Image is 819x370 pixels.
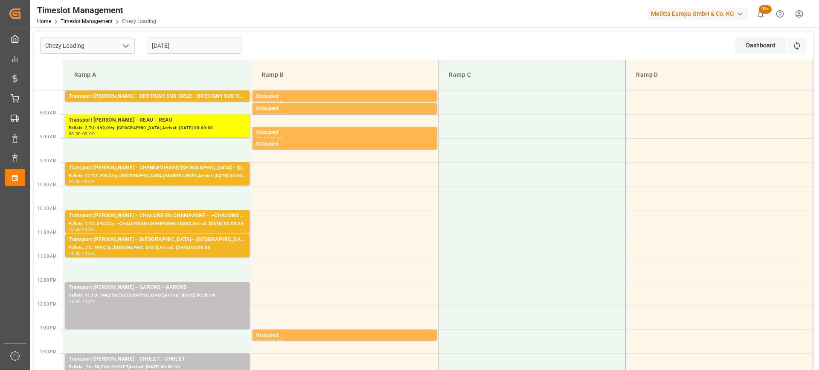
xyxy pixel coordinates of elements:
[256,340,268,344] div: 13:00
[268,340,270,344] div: -
[256,101,268,105] div: 08:00
[37,206,57,211] span: 10:30 AM
[268,101,270,105] div: -
[147,38,241,54] input: DD-MM-YYYY
[759,5,772,14] span: 99+
[40,158,57,163] span: 9:30 AM
[256,140,433,149] div: Occupied
[69,180,81,184] div: 09:30
[69,212,246,220] div: Transport [PERSON_NAME] - CHALONS EN CHAMPAGNE - ~CHALONS EN CHAMPAGNE CEDEX
[82,132,95,136] div: 09:00
[648,8,748,20] div: Melitta Europa GmbH & Co. KG
[69,227,81,231] div: 10:30
[69,101,246,108] div: Pallets: ,TU: 32,City: [GEOGRAPHIC_DATA],Arrival: [DATE] 00:00:00
[69,292,246,299] div: Pallets: 11,TU: 744,City: [GEOGRAPHIC_DATA],Arrival: [DATE] 00:00:00
[268,113,270,117] div: -
[270,113,282,117] div: 08:30
[82,180,95,184] div: 10:00
[268,149,270,152] div: -
[81,180,82,184] div: -
[258,67,431,83] div: Ramp B
[256,113,268,117] div: 08:15
[270,149,282,152] div: 09:15
[69,299,81,303] div: 12:00
[69,164,246,172] div: Transport [PERSON_NAME] - CHENNEVIERES/[GEOGRAPHIC_DATA] - [GEOGRAPHIC_DATA]/MARNE CEDEX
[81,227,82,231] div: -
[37,302,57,306] span: 12:30 PM
[40,326,57,330] span: 1:00 PM
[69,125,246,132] div: Pallets: 2,TU: 499,City: [GEOGRAPHIC_DATA],Arrival: [DATE] 00:00:00
[69,355,246,364] div: Transport [PERSON_NAME] - CHOLET - CHOLET
[40,38,135,54] input: Type to search/select
[40,134,57,139] span: 9:00 AM
[69,244,246,251] div: Pallets: ,TU: 490,City: [GEOGRAPHIC_DATA],Arrival: [DATE] 00:00:00
[81,132,82,136] div: -
[270,101,282,105] div: 08:15
[69,132,81,136] div: 08:30
[69,92,246,101] div: Transport [PERSON_NAME] - BRETIGNY SUR ORGE - BRETIGNY SUR ORGE
[69,116,246,125] div: Transport [PERSON_NAME] - REAU - REAU
[37,230,57,235] span: 11:00 AM
[735,38,787,53] div: Dashboard
[37,278,57,283] span: 12:00 PM
[445,67,619,83] div: Ramp C
[82,251,95,255] div: 11:30
[256,331,433,340] div: Occupied
[37,18,51,24] a: Home
[69,251,81,255] div: 11:00
[40,111,57,115] span: 8:30 AM
[40,350,57,354] span: 1:30 PM
[256,128,433,137] div: Occupied
[82,227,95,231] div: 11:00
[770,4,790,23] button: Help Center
[61,18,113,24] a: Timeslot Management
[268,137,270,141] div: -
[69,220,246,227] div: Pallets: 1,TU: 542,City: ~CHALONS EN CHAMPAGNE CEDEX,Arrival: [DATE] 00:00:00
[37,182,57,187] span: 10:00 AM
[37,254,57,259] span: 11:30 AM
[633,67,806,83] div: Ramp D
[69,172,246,180] div: Pallets: 12,TU: 200,City: [GEOGRAPHIC_DATA]/MARNE CEDEX,Arrival: [DATE] 00:00:00
[648,6,751,22] button: Melitta Europa GmbH & Co. KG
[119,39,132,52] button: open menu
[270,340,282,344] div: 13:15
[256,149,268,152] div: 09:00
[82,299,95,303] div: 13:00
[751,4,770,23] button: show 100 new notifications
[81,251,82,255] div: -
[81,299,82,303] div: -
[270,137,282,141] div: 09:00
[69,283,246,292] div: Transport [PERSON_NAME] - GARONS - GARONS
[256,105,433,113] div: Occupied
[69,236,246,244] div: Transport [PERSON_NAME] - [GEOGRAPHIC_DATA] - [GEOGRAPHIC_DATA]
[256,92,433,101] div: Occupied
[71,67,244,83] div: Ramp A
[37,4,156,17] div: Timeslot Management
[256,137,268,141] div: 08:45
